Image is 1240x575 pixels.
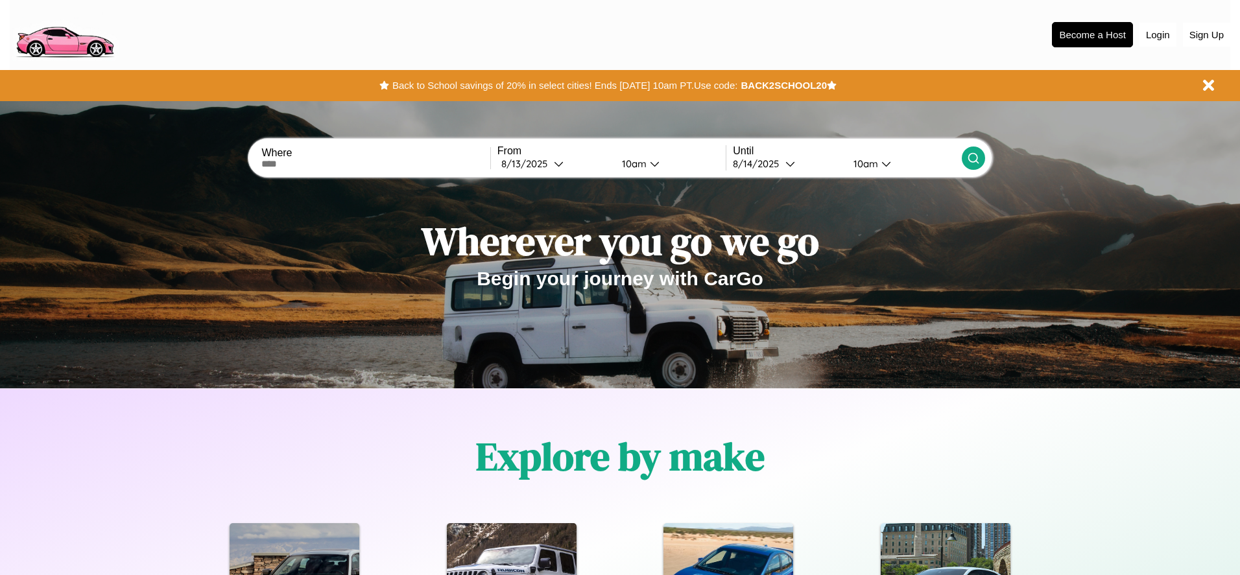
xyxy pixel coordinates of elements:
button: 10am [612,157,726,170]
button: 10am [843,157,961,170]
button: Sign Up [1183,23,1230,47]
div: 10am [615,158,650,170]
h1: Explore by make [476,430,765,483]
img: logo [10,6,119,61]
button: Login [1139,23,1176,47]
button: Become a Host [1052,22,1133,47]
div: 8 / 14 / 2025 [733,158,785,170]
button: 8/13/2025 [497,157,612,170]
b: BACK2SCHOOL20 [741,80,827,91]
label: Where [261,147,490,159]
label: From [497,145,726,157]
div: 10am [847,158,881,170]
label: Until [733,145,961,157]
div: 8 / 13 / 2025 [501,158,554,170]
button: Back to School savings of 20% in select cities! Ends [DATE] 10am PT.Use code: [389,76,741,95]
